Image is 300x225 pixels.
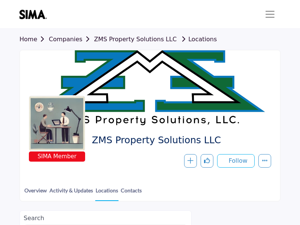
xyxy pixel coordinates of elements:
span: SIMA Member [30,152,84,161]
a: Contacts [120,186,142,200]
a: Overview [24,186,47,200]
button: Toggle navigation [259,7,280,22]
a: Home [19,36,49,43]
button: More details [258,154,271,168]
a: Locations [178,36,217,43]
a: Locations [95,186,118,201]
span: ZMS Property Solutions LLC [92,134,265,147]
img: site Logo [19,10,51,19]
a: ZMS Property Solutions LLC [94,36,177,43]
button: Follow [217,154,255,168]
a: Companies [49,36,94,43]
button: Like [201,154,213,168]
h2: Search [24,214,187,222]
a: Activity & Updates [49,186,93,200]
